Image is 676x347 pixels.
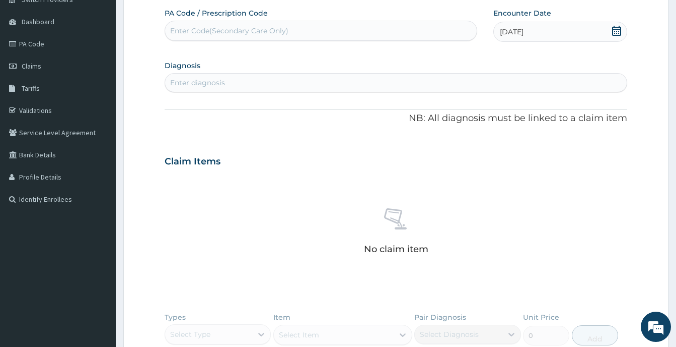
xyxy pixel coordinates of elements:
textarea: Type your message and hit 'Enter' [5,236,192,271]
label: PA Code / Prescription Code [165,8,268,18]
div: Enter Code(Secondary Care Only) [170,26,288,36]
span: [DATE] [500,27,523,37]
p: No claim item [364,244,428,254]
div: Minimize live chat window [165,5,189,29]
label: Diagnosis [165,61,200,71]
label: Encounter Date [493,8,551,18]
img: d_794563401_company_1708531726252_794563401 [19,50,41,76]
p: NB: All diagnosis must be linked to a claim item [165,112,627,125]
h3: Claim Items [165,156,220,167]
div: Chat with us now [52,56,169,70]
span: Tariffs [22,84,40,93]
span: Dashboard [22,17,54,26]
span: Claims [22,62,41,71]
div: Enter diagnosis [170,78,225,88]
span: We're online! [58,107,139,209]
